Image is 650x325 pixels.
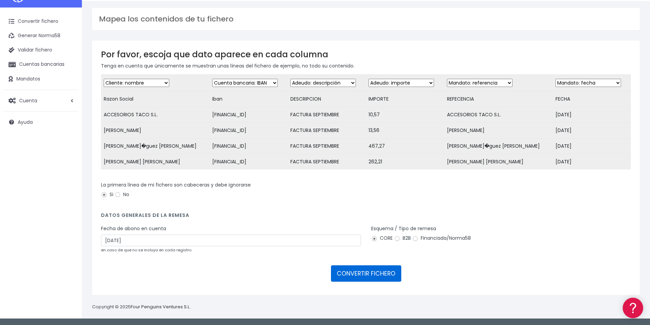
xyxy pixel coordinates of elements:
h4: Datos generales de la remesa [101,212,631,222]
label: B2B [394,235,411,242]
td: ACCESORIOS TACO S.L. [444,107,553,123]
a: Cuenta [3,93,78,108]
td: FACTURA SEPTIEMBRE [288,123,366,138]
a: Generar Norma58 [3,29,78,43]
td: REFECENCIA [444,91,553,107]
td: 10,57 [366,107,444,123]
p: Tenga en cuenta que únicamente se muestran unas líneas del fichero de ejemplo, no todo su contenido. [101,62,631,70]
a: Ayuda [3,115,78,129]
a: Mandatos [3,72,78,86]
td: FACTURA SEPTIEMBRE [288,107,366,123]
label: Si [101,191,113,198]
td: FACTURA SEPTIEMBRE [288,138,366,154]
td: [DATE] [553,138,631,154]
td: 467,27 [366,138,444,154]
td: [DATE] [553,154,631,170]
td: FACTURA SEPTIEMBRE [288,154,366,170]
td: FECHA [553,91,631,107]
a: Four Penguins Ventures S.L. [131,304,190,310]
td: 13,56 [366,123,444,138]
h3: Mapea los contenidos de tu fichero [99,15,633,24]
td: IMPORTE [366,91,444,107]
td: [PERSON_NAME] [444,123,553,138]
button: CONVERTIR FICHERO [331,265,401,282]
td: ACCESORIOS TACO S.L. [101,107,210,123]
small: en caso de que no se incluya en cada registro [101,247,191,253]
span: Cuenta [19,97,37,104]
td: [DATE] [553,107,631,123]
label: CORE [371,235,393,242]
td: 262,21 [366,154,444,170]
td: Razon Social [101,91,210,107]
a: Convertir fichero [3,14,78,29]
td: [FINANCIAL_ID] [210,107,288,123]
label: La primera línea de mi fichero son cabeceras y debe ignorarse [101,181,251,189]
label: Financiada/Norma58 [412,235,471,242]
td: Iban [210,91,288,107]
h3: Por favor, escoja que dato aparece en cada columna [101,49,631,59]
td: [PERSON_NAME] [PERSON_NAME] [101,154,210,170]
label: Esquema / Tipo de remesa [371,225,436,232]
label: Fecha de abono en cuenta [101,225,166,232]
td: [FINANCIAL_ID] [210,123,288,138]
td: [FINANCIAL_ID] [210,154,288,170]
td: [PERSON_NAME] [PERSON_NAME] [444,154,553,170]
label: No [115,191,129,198]
td: DESCRIPCION [288,91,366,107]
td: [PERSON_NAME] [101,123,210,138]
td: [FINANCIAL_ID] [210,138,288,154]
p: Copyright © 2025 . [92,304,191,311]
td: [PERSON_NAME]�guez [PERSON_NAME] [101,138,210,154]
td: [DATE] [553,123,631,138]
a: Cuentas bancarias [3,57,78,72]
td: [PERSON_NAME]�guez [PERSON_NAME] [444,138,553,154]
a: Validar fichero [3,43,78,57]
span: Ayuda [18,119,33,125]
